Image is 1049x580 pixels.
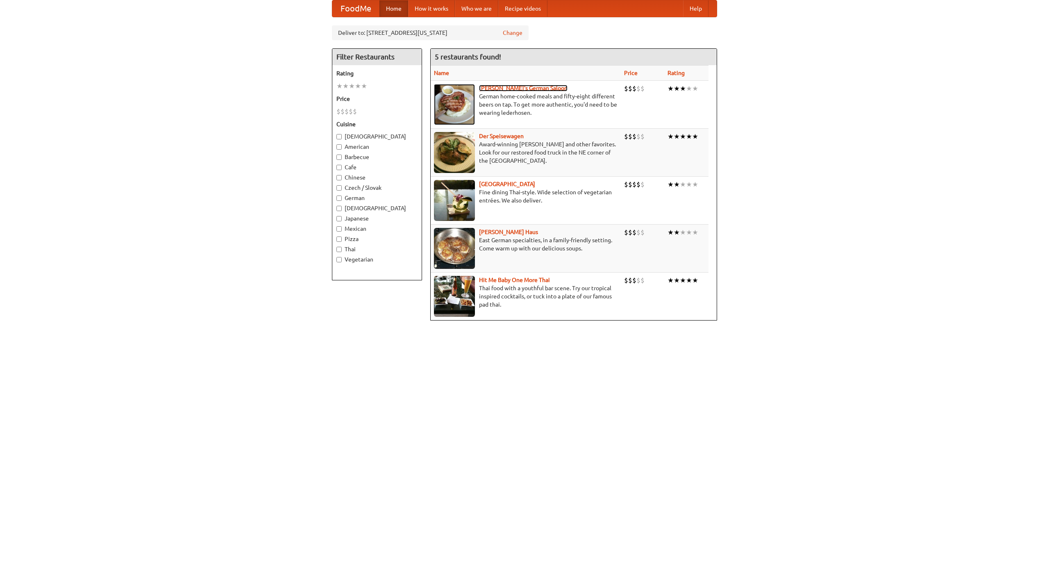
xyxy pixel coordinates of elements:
img: kohlhaus.jpg [434,228,475,269]
a: Home [379,0,408,17]
li: ★ [686,228,692,237]
input: Japanese [336,216,342,221]
li: ★ [692,276,698,285]
li: $ [636,84,640,93]
p: Fine dining Thai-style. Wide selection of vegetarian entrées. We also deliver. [434,188,618,205]
li: ★ [355,82,361,91]
li: $ [640,276,645,285]
li: ★ [692,132,698,141]
label: Mexican [336,225,418,233]
li: ★ [686,180,692,189]
input: Thai [336,247,342,252]
li: $ [636,228,640,237]
label: Chinese [336,173,418,182]
a: Rating [668,70,685,76]
li: $ [628,132,632,141]
a: Der Speisewagen [479,133,524,139]
label: Cafe [336,163,418,171]
a: Name [434,70,449,76]
li: ★ [674,84,680,93]
img: esthers.jpg [434,84,475,125]
li: ★ [674,132,680,141]
li: ★ [668,180,674,189]
input: German [336,196,342,201]
a: [GEOGRAPHIC_DATA] [479,181,535,187]
li: $ [628,228,632,237]
li: $ [640,228,645,237]
li: $ [349,107,353,116]
li: $ [628,180,632,189]
li: ★ [680,228,686,237]
li: $ [624,180,628,189]
h4: Filter Restaurants [332,49,422,65]
li: $ [636,276,640,285]
a: Change [503,29,522,37]
p: German home-cooked meals and fifty-eight different beers on tap. To get more authentic, you'd nee... [434,92,618,117]
li: ★ [680,276,686,285]
li: $ [636,180,640,189]
li: $ [640,84,645,93]
li: ★ [680,84,686,93]
p: Award-winning [PERSON_NAME] and other favorites. Look for our restored food truck in the NE corne... [434,140,618,165]
li: ★ [692,228,698,237]
li: ★ [686,84,692,93]
li: ★ [349,82,355,91]
div: Deliver to: [STREET_ADDRESS][US_STATE] [332,25,529,40]
li: ★ [686,132,692,141]
label: Vegetarian [336,255,418,264]
li: $ [640,180,645,189]
label: [DEMOGRAPHIC_DATA] [336,132,418,141]
li: ★ [680,132,686,141]
input: Pizza [336,237,342,242]
label: Japanese [336,214,418,223]
li: $ [624,276,628,285]
li: $ [628,84,632,93]
label: German [336,194,418,202]
li: ★ [692,84,698,93]
li: ★ [343,82,349,91]
a: How it works [408,0,455,17]
input: [DEMOGRAPHIC_DATA] [336,134,342,139]
input: Chinese [336,175,342,180]
li: ★ [686,276,692,285]
li: $ [345,107,349,116]
h5: Rating [336,69,418,77]
input: Mexican [336,226,342,232]
li: ★ [674,228,680,237]
a: Who we are [455,0,498,17]
li: $ [640,132,645,141]
li: ★ [674,276,680,285]
label: Czech / Slovak [336,184,418,192]
input: American [336,144,342,150]
label: Thai [336,245,418,253]
input: Barbecue [336,155,342,160]
ng-pluralize: 5 restaurants found! [435,53,501,61]
p: Thai food with a youthful bar scene. Try our tropical inspired cocktails, or tuck into a plate of... [434,284,618,309]
li: $ [632,84,636,93]
h5: Cuisine [336,120,418,128]
li: $ [632,132,636,141]
a: [PERSON_NAME]'s German Saloon [479,85,568,91]
input: Cafe [336,165,342,170]
li: $ [628,276,632,285]
a: [PERSON_NAME] Haus [479,229,538,235]
li: $ [624,132,628,141]
li: $ [632,228,636,237]
li: $ [353,107,357,116]
a: Help [683,0,708,17]
img: satay.jpg [434,180,475,221]
p: East German specialties, in a family-friendly setting. Come warm up with our delicious soups. [434,236,618,252]
a: Recipe videos [498,0,547,17]
li: $ [632,180,636,189]
label: Pizza [336,235,418,243]
li: $ [624,84,628,93]
label: Barbecue [336,153,418,161]
li: $ [336,107,341,116]
li: $ [632,276,636,285]
li: ★ [668,84,674,93]
img: babythai.jpg [434,276,475,317]
li: ★ [668,276,674,285]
